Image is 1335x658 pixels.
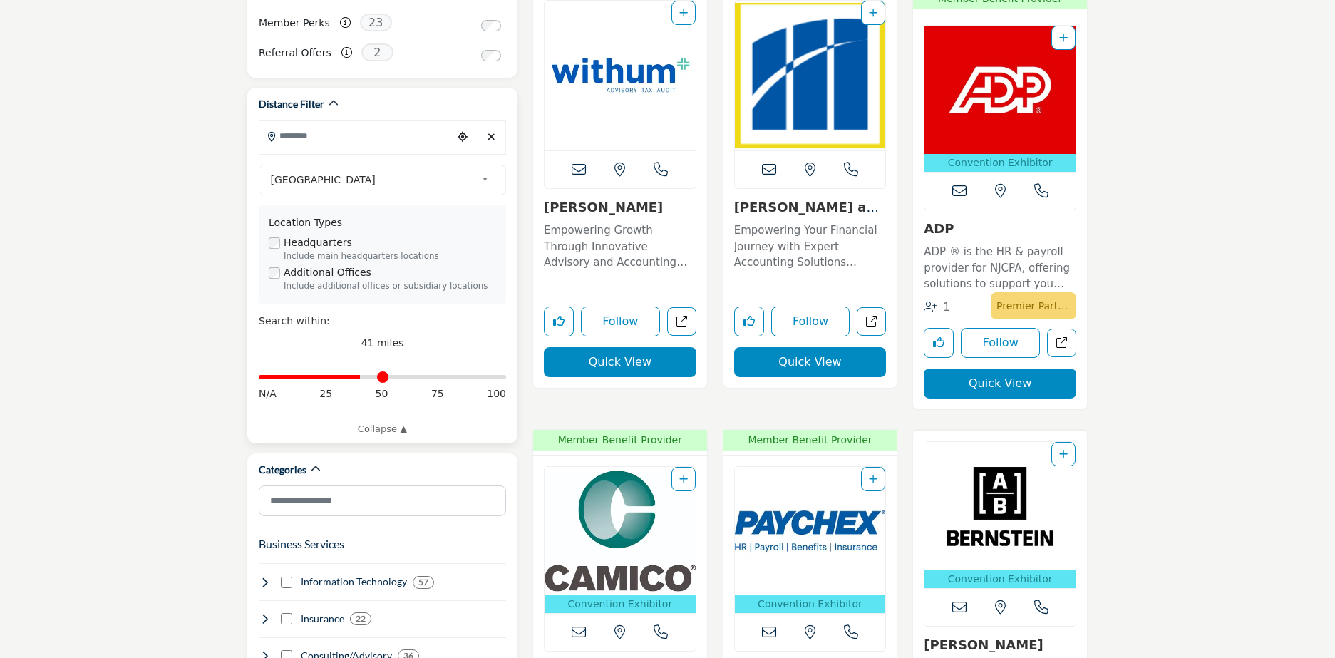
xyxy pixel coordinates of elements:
a: Add To List [1059,448,1068,460]
a: Add To List [869,473,877,485]
span: N/A [259,386,277,401]
a: Add To List [1059,32,1068,43]
a: Open Listing in new tab [924,26,1076,172]
div: 22 Results For Insurance [350,612,371,625]
p: Empowering Growth Through Innovative Advisory and Accounting Solutions This forward-thinking, tec... [544,222,696,271]
div: Clear search location [480,122,502,153]
a: Open magone-and-company-pc in new tab [857,307,886,336]
span: 41 miles [361,337,404,349]
div: 57 Results For Information Technology [413,576,434,589]
label: Headquarters [284,235,352,250]
h3: Withum [544,200,696,215]
a: Open Listing in new tab [735,467,886,613]
label: Member Perks [259,11,330,36]
img: Bernstein [924,442,1076,570]
a: Open Listing in new tab [924,442,1076,588]
a: ADP ® is the HR & payroll provider for NJCPA, offering solutions to support you and your clients ... [924,240,1076,292]
button: Follow [581,307,660,336]
input: Search Category [259,485,506,516]
p: Premier Partner [996,296,1071,316]
img: Magone and Company, PC [735,1,886,150]
a: [PERSON_NAME] [544,200,663,215]
p: Convention Exhibitor [547,597,693,612]
h3: Bernstein [924,637,1076,653]
button: Business Services [259,535,344,552]
span: 100 [487,386,506,401]
a: Open Listing in new tab [545,1,696,150]
b: 22 [356,614,366,624]
span: 2 [361,43,393,61]
div: Search within: [259,314,506,329]
h2: Categories [259,463,306,477]
a: Open Listing in new tab [735,1,886,150]
h4: Insurance: Professional liability, healthcare, life insurance, risk management [301,612,344,626]
button: Like listing [924,328,954,358]
a: Open Listing in new tab [545,467,696,613]
span: 25 [319,386,332,401]
a: Collapse ▲ [259,422,506,436]
a: Empowering Your Financial Journey with Expert Accounting Solutions Specializing in accounting ser... [734,219,887,271]
img: CAMICO [545,467,696,595]
button: Like listing [544,307,574,336]
a: Add To List [679,473,688,485]
div: Include additional offices or subsidiary locations [284,280,496,293]
span: 23 [360,14,392,31]
p: ADP ® is the HR & payroll provider for NJCPA, offering solutions to support you and your clients ... [924,244,1076,292]
button: Follow [771,307,850,336]
a: ADP [924,221,954,236]
span: 75 [431,386,444,401]
h3: ADP [924,221,1076,237]
a: Open withum in new tab [667,307,696,336]
p: Convention Exhibitor [738,597,883,612]
p: Empowering Your Financial Journey with Expert Accounting Solutions Specializing in accounting ser... [734,222,887,271]
button: Quick View [734,347,887,377]
p: Convention Exhibitor [927,572,1073,587]
span: 50 [376,386,388,401]
img: Withum [545,1,696,150]
label: Referral Offers [259,41,331,66]
img: ADP [924,26,1076,154]
input: Search Location [259,122,452,150]
div: Include main headquarters locations [284,250,496,263]
a: Add To List [869,7,877,19]
img: Paychex, Inc. [735,467,886,595]
button: Like listing [734,307,764,336]
div: Location Types [269,215,496,230]
h2: Distance Filter [259,97,324,111]
span: Member Benefit Provider [728,433,893,448]
span: Member Benefit Provider [537,433,703,448]
button: Quick View [544,347,696,377]
button: Follow [961,328,1040,358]
a: [PERSON_NAME] and Company, ... [734,200,885,230]
input: Switch to Referral Offers [481,50,501,61]
div: Followers [924,299,950,316]
label: Additional Offices [284,265,371,280]
a: Open adp in new tab [1047,329,1076,358]
h4: Information Technology: Software, cloud services, data management, analytics, automation [301,575,407,589]
b: 57 [418,577,428,587]
div: Choose your current location [452,122,473,153]
span: [GEOGRAPHIC_DATA] [271,171,476,188]
p: Convention Exhibitor [927,155,1073,170]
input: Switch to Member Perks [481,20,501,31]
input: Select Insurance checkbox [281,613,292,624]
button: Quick View [924,369,1076,399]
input: Select Information Technology checkbox [281,577,292,588]
a: Add To List [679,7,688,19]
h3: Magone and Company, PC [734,200,887,215]
span: 1 [943,301,950,314]
a: [PERSON_NAME] [924,637,1043,652]
a: Empowering Growth Through Innovative Advisory and Accounting Solutions This forward-thinking, tec... [544,219,696,271]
